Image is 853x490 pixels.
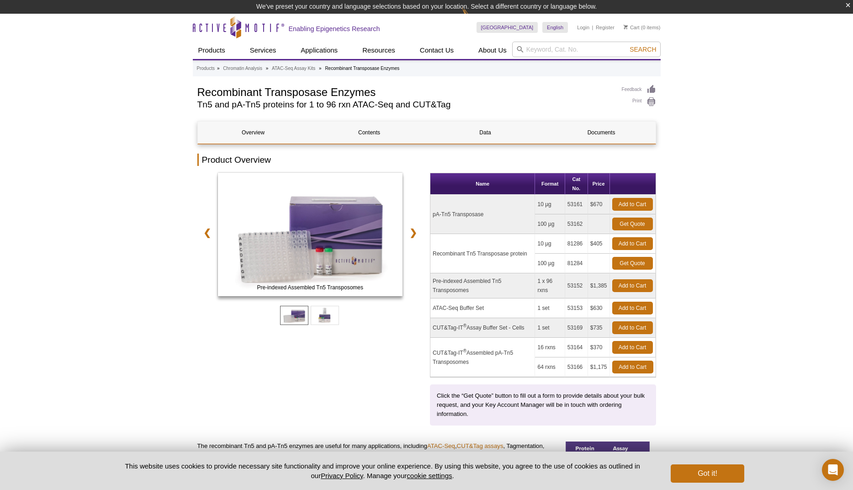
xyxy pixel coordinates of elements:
[612,257,653,270] a: Get Quote
[437,391,649,419] p: Click the “Get Quote” button to fill out a form to provide details about your bulk request, and y...
[565,338,588,357] td: 53164
[244,42,282,59] a: Services
[588,298,610,318] td: $630
[622,85,656,95] a: Feedback
[223,64,262,73] a: Chromatin Analysis
[822,459,844,481] div: Open Intercom Messenger
[565,254,588,273] td: 81284
[325,66,399,71] li: Recombinant Transposase Enzymes
[565,273,588,298] td: 53152
[403,222,423,243] a: ❯
[588,338,610,357] td: $370
[319,66,322,71] li: »
[624,24,640,31] a: Cart
[535,214,565,234] td: 100 µg
[198,122,309,144] a: Overview
[535,173,565,195] th: Format
[430,195,535,234] td: pA-Tn5 Transposase
[588,318,610,338] td: $735
[430,338,535,377] td: CUT&Tag-IT Assembled pA-Tn5 Transposomes
[565,214,588,234] td: 53162
[321,472,363,479] a: Privacy Policy
[430,298,535,318] td: ATAC-Seq Buffer Set
[592,22,593,33] li: |
[588,195,610,214] td: $670
[477,22,538,33] a: [GEOGRAPHIC_DATA]
[630,46,656,53] span: Search
[463,348,466,353] sup: ®
[535,318,565,338] td: 1 set
[612,341,653,354] a: Add to Cart
[462,7,486,28] img: Change Here
[414,42,459,59] a: Contact Us
[535,357,565,377] td: 64 rxns
[430,122,541,144] a: Data
[535,298,565,318] td: 1 set
[566,442,650,484] img: Tn5 and pA-Tn5 comparison table
[197,222,217,243] a: ❮
[624,22,661,33] li: (0 items)
[588,173,610,195] th: Price
[546,122,657,144] a: Documents
[565,357,588,377] td: 53166
[588,357,610,377] td: $1,175
[193,42,231,59] a: Products
[588,234,610,254] td: $405
[197,442,559,460] p: The recombinant Tn5 and pA-Tn5 enzymes are useful for many applications, including , , Tagmentati...
[272,64,315,73] a: ATAC-Seq Assay Kits
[542,22,568,33] a: English
[588,273,610,298] td: $1,385
[612,237,653,250] a: Add to Cart
[535,273,565,298] td: 1 x 96 rxns
[430,273,535,298] td: Pre-indexed Assembled Tn5 Transposomes
[565,318,588,338] td: 53169
[535,338,565,357] td: 16 rxns
[612,302,653,314] a: Add to Cart
[463,323,466,328] sup: ®
[197,154,656,166] h2: Product Overview
[197,101,613,109] h2: Tn5 and pA-Tn5 proteins for 1 to 96 rxn ATAC-Seq and CUT&Tag
[197,85,613,98] h1: Recombinant Transposase Enzymes
[218,173,403,299] a: ATAC-Seq Kit
[427,442,455,449] a: ATAC-Seq
[565,195,588,214] td: 53161
[217,66,220,71] li: »
[627,45,659,53] button: Search
[197,64,215,73] a: Products
[612,218,653,230] a: Get Quote
[535,195,565,214] td: 10 µg
[535,234,565,254] td: 10 µg
[109,461,656,480] p: This website uses cookies to provide necessary site functionality and improve your online experie...
[218,173,403,296] img: Pre-indexed Assembled Tn5 Transposomes
[671,464,744,483] button: Got it!
[565,173,588,195] th: Cat No.
[473,42,512,59] a: About Us
[295,42,343,59] a: Applications
[430,318,535,338] td: CUT&Tag-IT Assay Buffer Set - Cells
[535,254,565,273] td: 100 µg
[357,42,401,59] a: Resources
[314,122,425,144] a: Contents
[407,472,452,479] button: cookie settings
[220,283,401,292] span: Pre-indexed Assembled Tn5 Transposomes
[612,279,653,292] a: Add to Cart
[624,25,628,29] img: Your Cart
[457,442,503,449] a: CUT&Tag assays
[512,42,661,57] input: Keyword, Cat. No.
[577,24,589,31] a: Login
[430,234,535,273] td: Recombinant Tn5 Transposase protein
[622,97,656,107] a: Print
[266,66,269,71] li: »
[565,234,588,254] td: 81286
[430,173,535,195] th: Name
[565,298,588,318] td: 53153
[612,361,653,373] a: Add to Cart
[596,24,615,31] a: Register
[612,198,653,211] a: Add to Cart
[289,25,380,33] h2: Enabling Epigenetics Research
[612,321,653,334] a: Add to Cart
